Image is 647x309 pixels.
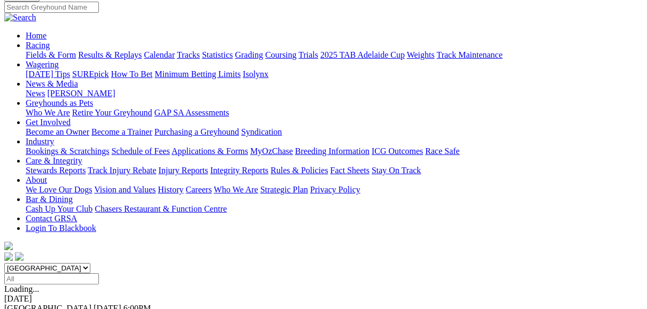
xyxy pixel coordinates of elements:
[26,223,96,233] a: Login To Blackbook
[72,69,109,79] a: SUREpick
[372,146,423,156] a: ICG Outcomes
[26,146,643,156] div: Industry
[265,50,297,59] a: Coursing
[26,156,82,165] a: Care & Integrity
[26,127,89,136] a: Become an Owner
[26,214,77,223] a: Contact GRSA
[210,166,268,175] a: Integrity Reports
[177,50,200,59] a: Tracks
[26,204,93,213] a: Cash Up Your Club
[155,108,229,117] a: GAP SA Assessments
[91,127,152,136] a: Become a Trainer
[26,50,643,60] div: Racing
[4,13,36,22] img: Search
[26,89,643,98] div: News & Media
[330,166,369,175] a: Fact Sheets
[78,50,142,59] a: Results & Replays
[158,185,183,194] a: History
[26,69,70,79] a: [DATE] Tips
[111,69,153,79] a: How To Bet
[26,204,643,214] div: Bar & Dining
[241,127,282,136] a: Syndication
[88,166,156,175] a: Track Injury Rebate
[26,69,643,79] div: Wagering
[243,69,268,79] a: Isolynx
[26,137,54,146] a: Industry
[271,166,328,175] a: Rules & Policies
[26,195,73,204] a: Bar & Dining
[310,185,360,194] a: Privacy Policy
[111,146,170,156] a: Schedule of Fees
[47,89,115,98] a: [PERSON_NAME]
[26,175,47,184] a: About
[4,273,99,284] input: Select date
[95,204,227,213] a: Chasers Restaurant & Function Centre
[26,118,71,127] a: Get Involved
[295,146,369,156] a: Breeding Information
[372,166,421,175] a: Stay On Track
[26,108,70,117] a: Who We Are
[4,2,99,13] input: Search
[4,284,39,293] span: Loading...
[260,185,308,194] a: Strategic Plan
[155,127,239,136] a: Purchasing a Greyhound
[26,60,59,69] a: Wagering
[26,41,50,50] a: Racing
[26,79,78,88] a: News & Media
[4,252,13,261] img: facebook.svg
[26,185,92,194] a: We Love Our Dogs
[26,166,643,175] div: Care & Integrity
[26,98,93,107] a: Greyhounds as Pets
[158,166,208,175] a: Injury Reports
[26,89,45,98] a: News
[26,127,643,137] div: Get Involved
[15,252,24,261] img: twitter.svg
[202,50,233,59] a: Statistics
[425,146,459,156] a: Race Safe
[320,50,405,59] a: 2025 TAB Adelaide Cup
[26,108,643,118] div: Greyhounds as Pets
[186,185,212,194] a: Careers
[155,69,241,79] a: Minimum Betting Limits
[26,146,109,156] a: Bookings & Scratchings
[26,50,76,59] a: Fields & Form
[407,50,435,59] a: Weights
[144,50,175,59] a: Calendar
[26,166,86,175] a: Stewards Reports
[26,31,47,40] a: Home
[172,146,248,156] a: Applications & Forms
[214,185,258,194] a: Who We Are
[250,146,293,156] a: MyOzChase
[298,50,318,59] a: Trials
[235,50,263,59] a: Grading
[4,242,13,250] img: logo-grsa-white.png
[72,108,152,117] a: Retire Your Greyhound
[4,294,643,304] div: [DATE]
[26,185,643,195] div: About
[437,50,503,59] a: Track Maintenance
[94,185,156,194] a: Vision and Values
